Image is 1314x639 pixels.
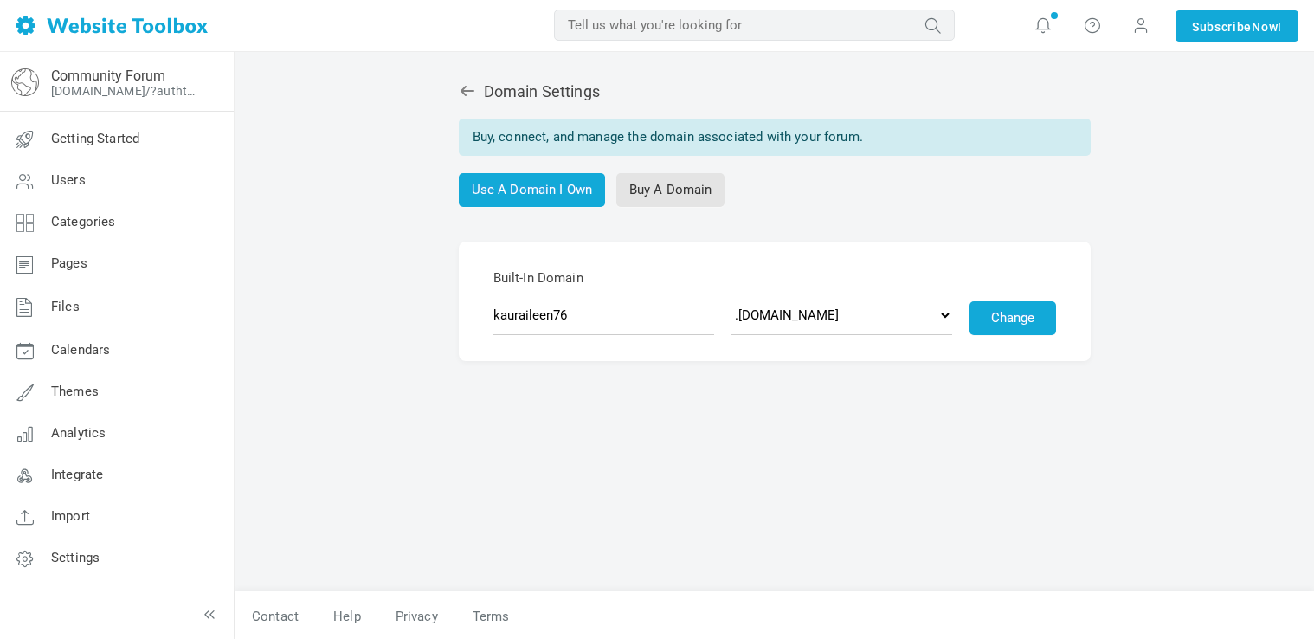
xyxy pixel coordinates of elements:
a: Privacy [378,602,455,632]
span: Integrate [51,467,103,482]
h2: Domain Settings [459,82,1091,101]
span: Pages [51,255,87,271]
span: Import [51,508,90,524]
a: SubscribeNow! [1176,10,1298,42]
span: Settings [51,550,100,565]
div: Buy, connect, and manage the domain associated with your forum. [459,119,1091,156]
img: globe-icon.png [11,68,39,96]
span: Files [51,299,80,314]
span: Calendars [51,342,110,358]
input: Tell us what you're looking for [554,10,955,41]
a: Use A Domain I Own [459,173,606,207]
span: Analytics [51,425,106,441]
span: Getting Started [51,131,139,146]
span: Categories [51,214,116,229]
a: Community Forum [51,68,165,84]
a: Contact [235,602,316,632]
button: Change [969,301,1056,335]
a: Buy A Domain [616,173,725,207]
span: Now! [1252,17,1282,36]
a: Terms [455,602,510,632]
span: Built-In Domain [493,268,1056,288]
span: Themes [51,384,99,399]
span: Users [51,172,86,188]
a: [DOMAIN_NAME]/?authtoken=b91aec9cb5fd9a3fca1ecc79f0bf1e68&rememberMe=1 [51,84,202,98]
a: Help [316,602,378,632]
